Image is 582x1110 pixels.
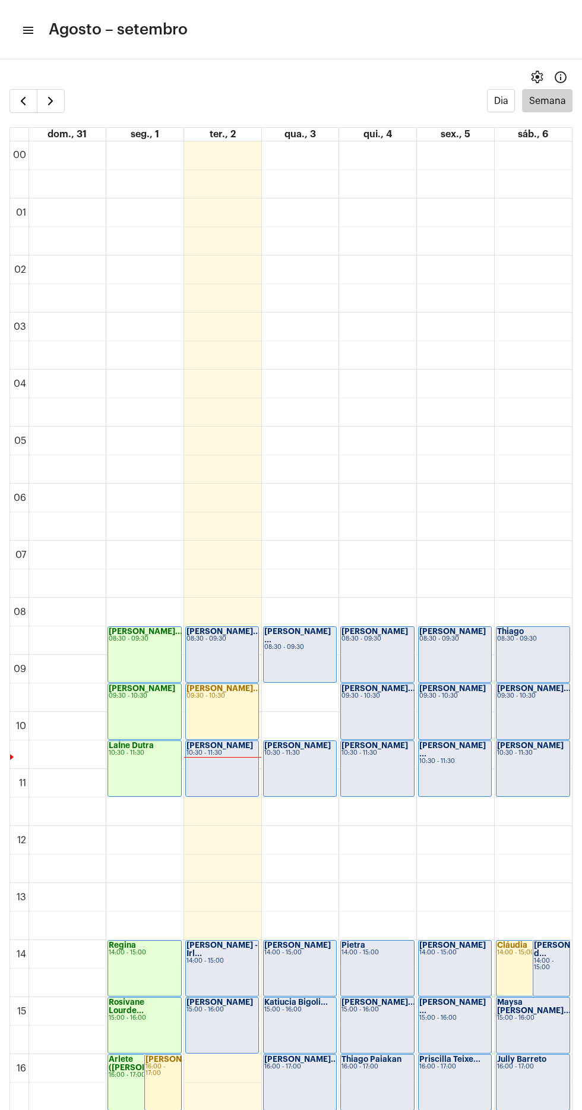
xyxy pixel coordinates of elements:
div: 09:30 - 10:30 [341,693,413,699]
div: 14:00 - 15:00 [341,950,413,956]
strong: [PERSON_NAME] [419,941,486,949]
a: 5 de setembro de 2025 [438,128,473,141]
strong: Pietra [341,941,365,949]
strong: Maysa [PERSON_NAME]... [497,998,571,1014]
div: 15:00 - 16:00 [109,1015,180,1021]
strong: [PERSON_NAME]... [186,627,260,635]
strong: LaÍne Dutra [109,742,154,749]
a: 6 de setembro de 2025 [515,128,551,141]
div: 08 [11,607,29,617]
button: Próximo Semana [37,89,65,113]
strong: [PERSON_NAME]... [497,685,571,692]
div: 16 [14,1063,29,1074]
div: 09:30 - 10:30 [419,693,491,699]
strong: [PERSON_NAME] ... [419,742,486,758]
div: 14:00 - 15:00 [497,950,569,956]
div: 15:00 - 16:00 [341,1007,413,1013]
div: 10:30 - 11:30 [419,758,491,765]
a: 3 de setembro de 2025 [282,128,318,141]
div: 14 [14,949,29,960]
div: 09:30 - 10:30 [109,693,180,699]
strong: Katiucia Bigoli... [264,998,328,1006]
strong: Arlete ([PERSON_NAME]... [109,1055,185,1071]
div: 08:30 - 09:30 [186,636,258,642]
div: 04 [11,379,29,389]
div: 16:00 - 17:00 [145,1064,180,1077]
div: 16:00 - 17:00 [419,1064,491,1070]
mat-icon: Info [553,70,568,84]
div: 10:30 - 11:30 [264,750,336,756]
div: 08:30 - 09:30 [264,644,336,651]
button: Semana Anterior [10,89,37,113]
strong: [PERSON_NAME] - Irl... [186,941,258,957]
strong: [PERSON_NAME]... [341,998,415,1006]
div: 02 [12,264,29,275]
div: 15:00 - 16:00 [419,1015,491,1021]
strong: [PERSON_NAME]... [264,1055,338,1063]
strong: Priscilla Teixe... [419,1055,480,1063]
div: 14:00 - 15:00 [534,958,569,971]
div: 00 [11,150,29,160]
div: 16:00 - 17:00 [109,1072,180,1079]
span: Agosto – setembro [49,20,188,39]
span: settings [530,70,544,84]
div: 10:30 - 11:30 [109,750,180,756]
button: settings [525,65,549,89]
strong: Regina [109,941,136,949]
div: 05 [12,436,29,446]
strong: Jully Barreto [497,1055,546,1063]
div: 08:30 - 09:30 [419,636,491,642]
div: 15:00 - 16:00 [264,1007,336,1013]
div: 16:00 - 17:00 [341,1064,413,1070]
strong: [PERSON_NAME]... [341,685,415,692]
button: Semana [522,89,572,112]
div: 08:30 - 09:30 [497,636,569,642]
strong: [PERSON_NAME] [264,742,331,749]
strong: [PERSON_NAME] [497,742,564,749]
strong: [PERSON_NAME] [186,998,253,1006]
div: 12 [15,835,29,846]
div: 11 [17,778,29,789]
div: 10:30 - 11:30 [341,750,413,756]
strong: [PERSON_NAME]... [145,1055,219,1063]
a: 4 de setembro de 2025 [361,128,394,141]
div: 16:00 - 17:00 [497,1064,569,1070]
strong: [PERSON_NAME] [341,627,408,635]
strong: [PERSON_NAME] [109,685,175,692]
strong: Thiago [497,627,524,635]
div: 15:00 - 16:00 [497,1015,569,1021]
div: 13 [14,892,29,903]
div: 08:30 - 09:30 [109,636,180,642]
div: 01 [14,207,29,218]
div: 14:00 - 15:00 [109,950,180,956]
strong: [PERSON_NAME] ... [264,627,331,644]
div: 10 [14,721,29,731]
div: 14:00 - 15:00 [186,958,258,964]
strong: [PERSON_NAME] [419,627,486,635]
div: 10:30 - 11:30 [497,750,569,756]
div: 03 [11,321,29,332]
a: 2 de setembro de 2025 [207,128,238,141]
div: 15 [15,1006,29,1017]
mat-icon: sidenav icon [21,23,33,37]
button: Info [549,65,572,89]
a: 1 de setembro de 2025 [128,128,162,141]
div: 08:30 - 09:30 [341,636,413,642]
strong: [PERSON_NAME]... [109,627,182,635]
strong: [PERSON_NAME]... [186,685,260,692]
div: 09:30 - 10:30 [497,693,569,699]
strong: [PERSON_NAME] [264,941,331,949]
div: 09 [11,664,29,674]
div: 06 [11,493,29,503]
button: Dia [487,89,515,112]
strong: [PERSON_NAME] ... [419,998,486,1014]
strong: Rosivane Lourde... [109,998,144,1014]
div: 15:00 - 16:00 [186,1007,258,1013]
strong: Thiago Paiakan [341,1055,401,1063]
strong: [PERSON_NAME] [186,742,253,749]
strong: [PERSON_NAME] [419,685,486,692]
div: 09:30 - 10:30 [186,693,258,699]
div: 10:30 - 11:30 [186,750,258,756]
div: 14:00 - 15:00 [264,950,336,956]
strong: Cláudia [497,941,527,949]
